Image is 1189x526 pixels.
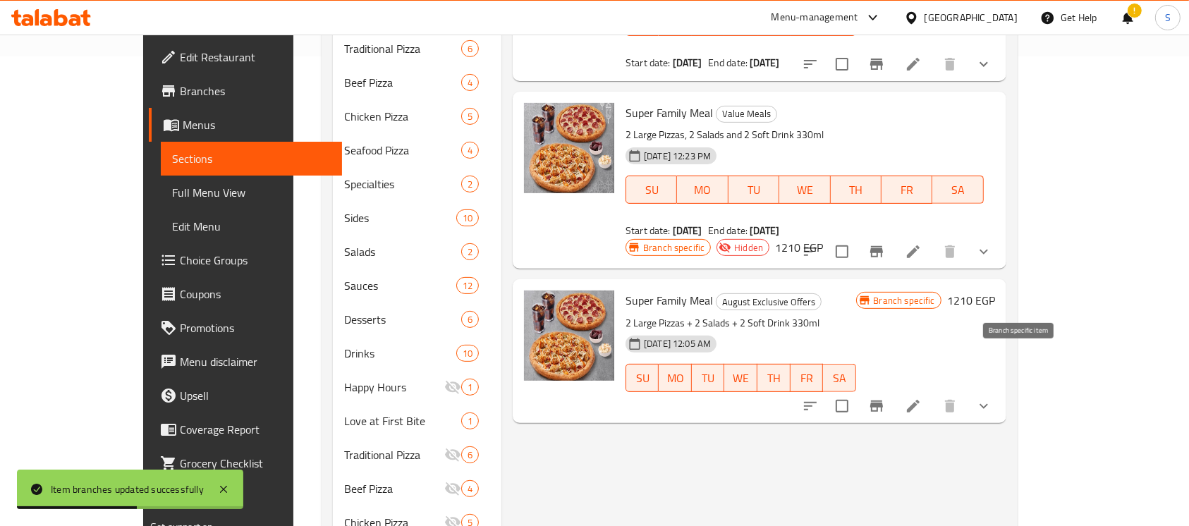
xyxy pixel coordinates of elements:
svg: Inactive section [444,480,461,497]
span: Drinks [344,345,456,362]
a: Menu disclaimer [149,345,342,379]
button: WE [779,176,830,204]
span: 10 [457,347,478,360]
span: 4 [462,76,478,90]
button: SU [626,364,659,392]
div: Beef Pizza4 [333,66,501,99]
div: items [461,40,479,57]
a: Sections [161,142,342,176]
span: 1 [462,381,478,394]
span: MO [683,180,722,200]
a: Grocery Checklist [149,446,342,480]
svg: Show Choices [975,398,992,415]
div: items [461,412,479,429]
span: August Exclusive Offers [717,294,821,310]
button: MO [677,176,728,204]
span: SA [829,368,850,389]
div: Sides10 [333,201,501,235]
span: Menu disclaimer [180,353,331,370]
a: Coverage Report [149,412,342,446]
span: 10 [457,212,478,225]
div: Traditional Pizza6 [333,32,501,66]
button: FR [791,364,824,392]
span: Desserts [344,311,461,328]
div: Beef Pizza [344,480,444,497]
button: WE [724,364,757,392]
div: Sauces [344,277,456,294]
span: TH [763,368,785,389]
b: [DATE] [750,221,779,240]
div: items [456,277,479,294]
span: FR [887,180,927,200]
span: Full Menu View [172,184,331,201]
span: Value Meals [717,106,776,122]
div: Desserts6 [333,302,501,336]
span: Branches [180,82,331,99]
div: Chicken Pizza5 [333,99,501,133]
span: FR [796,368,818,389]
div: items [461,243,479,260]
span: TU [734,180,774,200]
span: Edit Menu [172,218,331,235]
span: Sides [344,209,456,226]
p: 2 Large Pizzas + 2 Salads + 2 Soft Drink 330ml [626,314,855,332]
div: items [461,480,479,497]
div: Traditional Pizza6 [333,438,501,472]
button: delete [933,47,967,81]
svg: Inactive section [444,446,461,463]
button: sort-choices [793,47,827,81]
span: Promotions [180,319,331,336]
div: items [461,108,479,125]
a: Edit Restaurant [149,40,342,74]
span: Branch specific [868,294,941,307]
img: Super Family Meal [524,290,614,381]
img: Super Family Meal [524,103,614,193]
div: Chicken Pizza [344,108,461,125]
span: Select to update [827,237,857,267]
span: End date: [708,54,748,72]
div: items [461,74,479,91]
h6: 1210 EGP [947,290,995,310]
span: 2 [462,245,478,259]
div: Beef Pizza4 [333,472,501,506]
b: [DATE] [673,221,702,240]
div: Salads [344,243,461,260]
div: Happy Hours [344,379,444,396]
button: TU [692,364,725,392]
svg: Show Choices [975,243,992,260]
div: items [456,209,479,226]
span: Upsell [180,387,331,404]
button: sort-choices [793,389,827,423]
span: Specialties [344,176,461,192]
button: Branch-specific-item [860,389,894,423]
div: items [461,142,479,159]
div: items [461,311,479,328]
span: [DATE] 12:05 AM [638,337,717,350]
span: SU [632,368,653,389]
div: Seafood Pizza [344,142,461,159]
span: Coupons [180,286,331,302]
span: 4 [462,144,478,157]
span: WE [730,368,752,389]
b: [DATE] [750,54,779,72]
span: Love at First Bite [344,412,461,429]
button: SA [932,176,983,204]
button: TH [831,176,882,204]
div: items [461,176,479,192]
div: Salads2 [333,235,501,269]
span: End date: [708,221,748,240]
span: S [1165,10,1171,25]
a: Edit menu item [905,243,922,260]
a: Edit Menu [161,209,342,243]
button: sort-choices [793,235,827,269]
button: Branch-specific-item [860,235,894,269]
h6: 1210 EGP [775,238,823,257]
span: Traditional Pizza [344,40,461,57]
span: 6 [462,313,478,326]
button: TU [728,176,779,204]
span: WE [785,180,824,200]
